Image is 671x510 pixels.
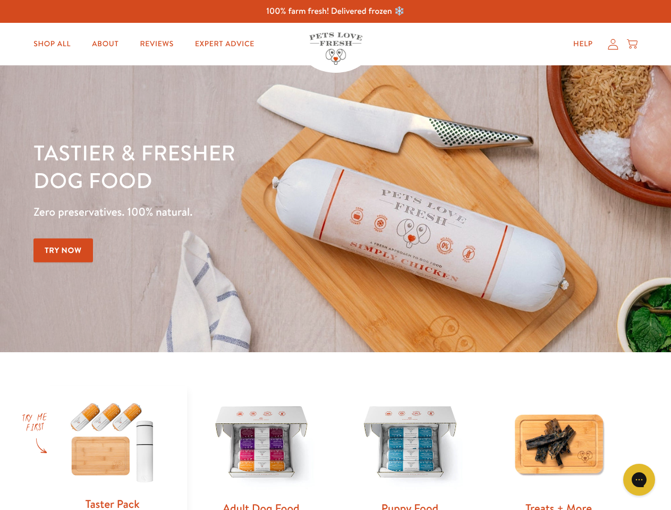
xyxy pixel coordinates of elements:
[565,33,601,55] a: Help
[33,239,93,262] a: Try Now
[33,139,436,194] h1: Tastier & fresher dog food
[83,33,127,55] a: About
[131,33,182,55] a: Reviews
[309,32,362,65] img: Pets Love Fresh
[186,33,263,55] a: Expert Advice
[25,33,79,55] a: Shop All
[33,202,436,222] p: Zero preservatives. 100% natural.
[618,460,660,499] iframe: Gorgias live chat messenger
